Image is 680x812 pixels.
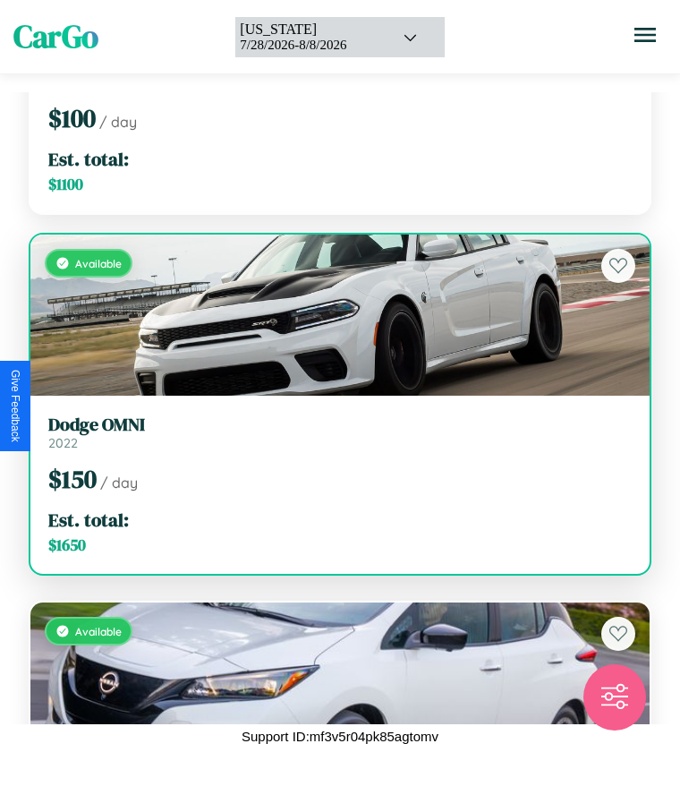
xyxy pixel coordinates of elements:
[240,38,379,53] div: 7 / 28 / 2026 - 8 / 8 / 2026
[48,174,83,195] span: $ 1100
[75,257,122,270] span: Available
[48,414,632,451] a: Dodge OMNI2022
[48,101,96,135] span: $ 100
[9,370,21,442] div: Give Feedback
[99,113,137,131] span: / day
[48,435,78,451] span: 2022
[48,534,86,556] span: $ 1650
[242,724,438,748] p: Support ID: mf3v5r04pk85agtomv
[48,146,129,172] span: Est. total:
[100,474,138,491] span: / day
[75,625,122,638] span: Available
[240,21,379,38] div: [US_STATE]
[48,507,129,533] span: Est. total:
[48,462,97,496] span: $ 150
[48,414,632,435] h3: Dodge OMNI
[13,15,98,58] span: CarGo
